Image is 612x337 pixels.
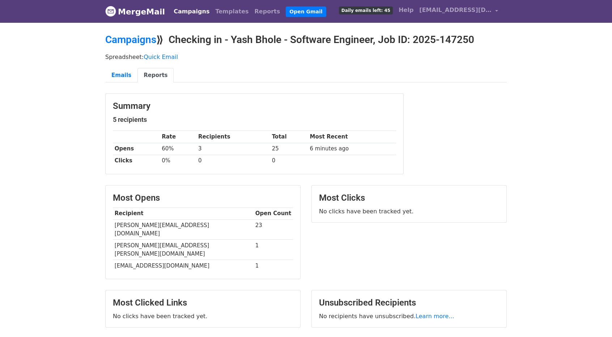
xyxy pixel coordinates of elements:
a: [EMAIL_ADDRESS][DOMAIN_NAME] [416,3,501,20]
p: No recipients have unsubscribed. [319,312,499,320]
a: Reports [252,4,283,19]
td: [EMAIL_ADDRESS][DOMAIN_NAME] [113,260,254,272]
th: Most Recent [308,131,396,143]
p: Spreadsheet: [105,53,507,61]
a: Daily emails left: 45 [336,3,396,17]
td: 0% [160,155,196,167]
h2: ⟫ Checking in - Yash Bhole - Software Engineer, Job ID: 2025-147250 [105,34,507,46]
a: Reports [137,68,174,83]
th: Open Count [254,208,293,219]
a: Open Gmail [286,7,326,17]
td: 23 [254,219,293,240]
a: Learn more... [416,313,454,320]
th: Rate [160,131,196,143]
h5: 5 recipients [113,116,396,124]
a: Help [396,3,416,17]
h3: Unsubscribed Recipients [319,298,499,308]
td: [PERSON_NAME][EMAIL_ADDRESS][DOMAIN_NAME] [113,219,254,240]
span: Daily emails left: 45 [339,7,393,14]
td: 1 [254,240,293,260]
a: MergeMail [105,4,165,19]
td: 6 minutes ago [308,143,396,155]
th: Recipients [196,131,270,143]
a: Templates [212,4,251,19]
a: Quick Email [144,54,178,60]
th: Total [270,131,308,143]
h3: Most Clicked Links [113,298,293,308]
td: [PERSON_NAME][EMAIL_ADDRESS][PERSON_NAME][DOMAIN_NAME] [113,240,254,260]
p: No clicks have been tracked yet. [113,312,293,320]
td: 25 [270,143,308,155]
h3: Summary [113,101,396,111]
a: Emails [105,68,137,83]
h3: Most Opens [113,193,293,203]
th: Clicks [113,155,160,167]
td: 0 [196,155,270,167]
th: Opens [113,143,160,155]
img: MergeMail logo [105,6,116,17]
a: Campaigns [171,4,212,19]
td: 0 [270,155,308,167]
td: 1 [254,260,293,272]
td: 60% [160,143,196,155]
h3: Most Clicks [319,193,499,203]
a: Campaigns [105,34,156,46]
span: [EMAIL_ADDRESS][DOMAIN_NAME] [419,6,492,14]
th: Recipient [113,208,254,219]
td: 3 [196,143,270,155]
p: No clicks have been tracked yet. [319,208,499,215]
